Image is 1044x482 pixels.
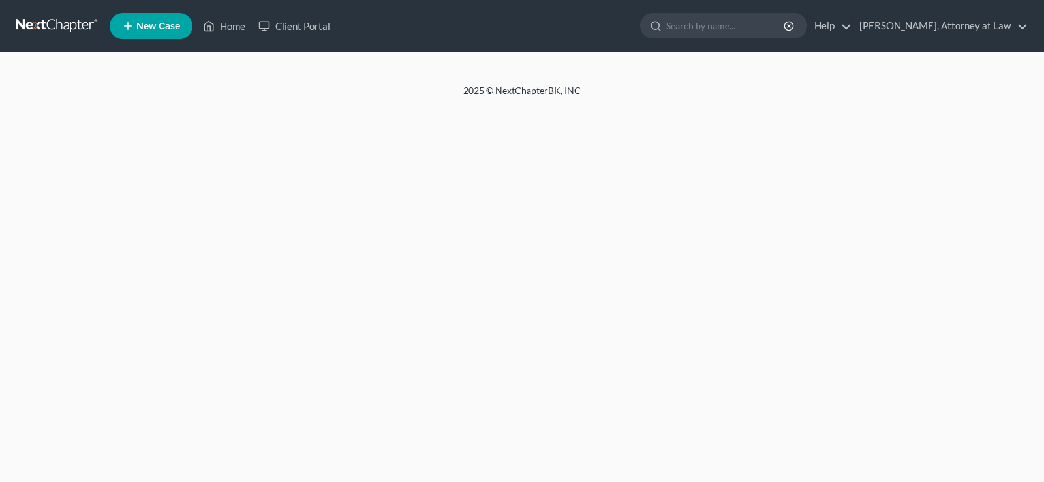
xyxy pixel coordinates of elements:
[196,14,252,38] a: Home
[252,14,337,38] a: Client Portal
[808,14,852,38] a: Help
[136,22,180,31] span: New Case
[853,14,1028,38] a: [PERSON_NAME], Attorney at Law
[666,14,786,38] input: Search by name...
[150,84,894,108] div: 2025 © NextChapterBK, INC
